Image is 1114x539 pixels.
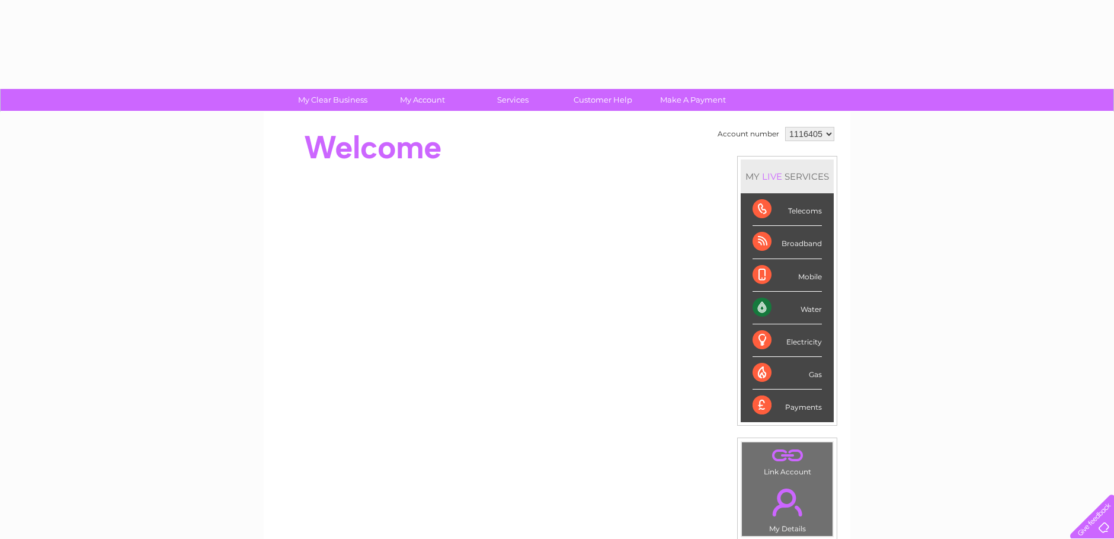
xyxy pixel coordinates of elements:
div: Broadband [753,226,822,259]
div: Gas [753,357,822,390]
td: Account number [715,124,782,144]
td: Link Account [741,442,833,479]
a: My Account [374,89,472,111]
a: . [745,481,830,523]
div: Payments [753,390,822,422]
div: Telecoms [753,193,822,226]
div: Electricity [753,324,822,357]
a: My Clear Business [284,89,382,111]
a: . [745,445,830,466]
a: Services [464,89,562,111]
a: Make A Payment [644,89,742,111]
a: Customer Help [554,89,652,111]
div: MY SERVICES [741,160,834,193]
div: LIVE [760,171,785,182]
div: Mobile [753,259,822,292]
div: Water [753,292,822,324]
td: My Details [741,479,833,537]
